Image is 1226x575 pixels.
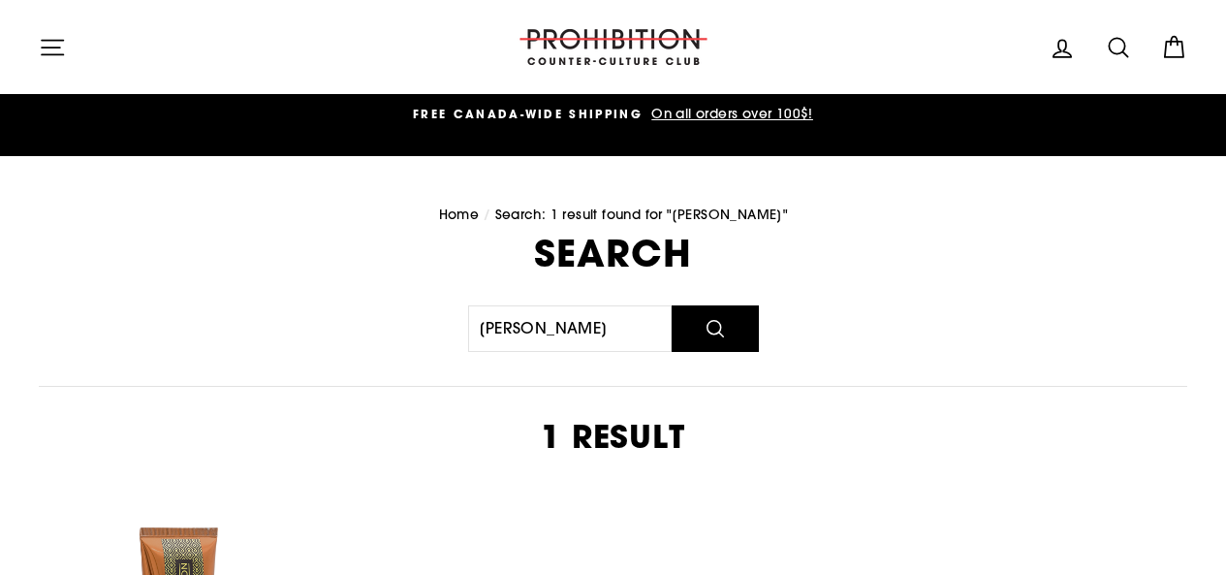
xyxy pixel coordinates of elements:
[39,235,1187,272] h1: Search
[517,29,710,65] img: PROHIBITION COUNTER-CULTURE CLUB
[468,305,672,352] input: Search our store
[44,104,1182,125] a: FREE CANADA-WIDE SHIPPING On all orders over 100$!
[495,206,788,223] span: Search: 1 result found for "[PERSON_NAME]"
[646,105,813,122] span: On all orders over 100$!
[413,106,643,122] span: FREE CANADA-WIDE SHIPPING
[439,206,480,223] a: Home
[484,206,490,223] span: /
[39,421,1187,453] h2: 1 result
[39,205,1187,226] nav: breadcrumbs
